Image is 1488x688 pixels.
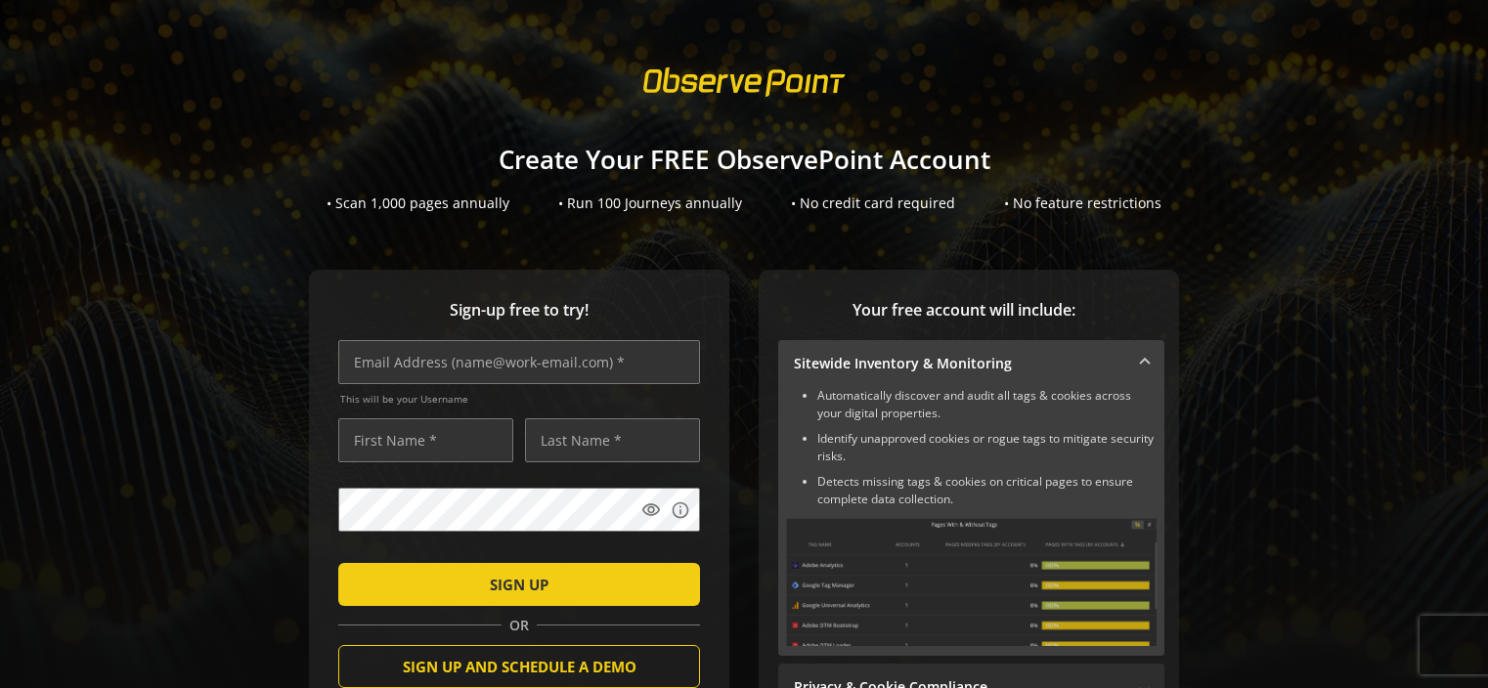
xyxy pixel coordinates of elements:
[338,299,700,322] span: Sign-up free to try!
[671,500,690,520] mat-icon: info
[791,193,955,213] div: • No credit card required
[525,418,700,462] input: Last Name *
[327,193,509,213] div: • Scan 1,000 pages annually
[786,518,1157,646] img: Sitewide Inventory & Monitoring
[778,299,1150,322] span: Your free account will include:
[817,387,1157,422] li: Automatically discover and audit all tags & cookies across your digital properties.
[338,340,700,384] input: Email Address (name@work-email.com) *
[817,473,1157,508] li: Detects missing tags & cookies on critical pages to ensure complete data collection.
[338,563,700,606] button: SIGN UP
[778,387,1164,656] div: Sitewide Inventory & Monitoring
[794,354,1125,373] mat-panel-title: Sitewide Inventory & Monitoring
[1004,193,1161,213] div: • No feature restrictions
[338,418,513,462] input: First Name *
[641,500,661,520] mat-icon: visibility
[502,616,537,635] span: OR
[403,649,636,684] span: SIGN UP AND SCHEDULE A DEMO
[340,392,700,406] span: This will be your Username
[490,567,548,602] span: SIGN UP
[778,340,1164,387] mat-expansion-panel-header: Sitewide Inventory & Monitoring
[817,430,1157,465] li: Identify unapproved cookies or rogue tags to mitigate security risks.
[338,645,700,688] button: SIGN UP AND SCHEDULE A DEMO
[558,193,742,213] div: • Run 100 Journeys annually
